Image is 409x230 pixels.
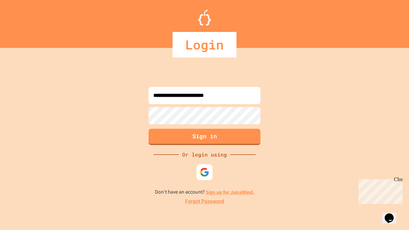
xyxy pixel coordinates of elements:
a: Sign up for JuiceMind. [206,189,254,195]
div: Or login using [179,151,230,158]
button: Sign in [149,129,260,145]
a: Forgot Password [185,198,224,205]
img: google-icon.svg [200,167,209,177]
div: Chat with us now!Close [3,3,44,41]
p: Don't have an account? [155,188,254,196]
div: Login [173,32,236,57]
iframe: chat widget [356,177,403,204]
img: Logo.svg [198,10,211,26]
iframe: chat widget [382,204,403,224]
